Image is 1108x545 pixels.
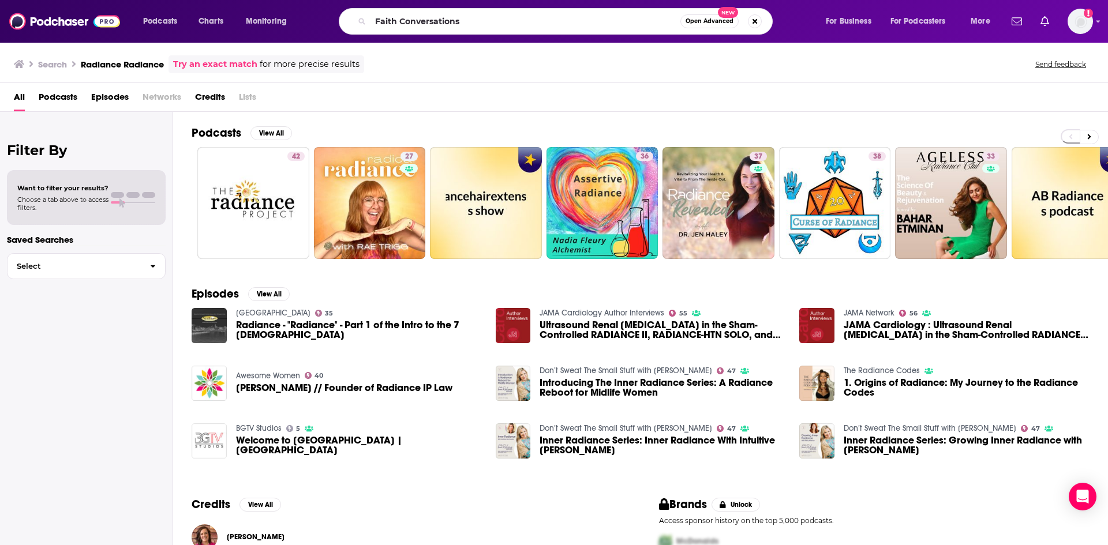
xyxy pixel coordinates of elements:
[873,151,881,163] span: 38
[91,88,129,111] a: Episodes
[400,152,418,161] a: 27
[7,253,166,279] button: Select
[350,8,784,35] div: Search podcasts, credits, & more...
[260,58,360,71] span: for more precise results
[963,12,1005,31] button: open menu
[14,88,25,111] a: All
[546,147,658,259] a: 36
[9,10,120,32] img: Podchaser - Follow, Share and Rate Podcasts
[192,308,227,343] a: Radiance - "Radiance" - Part 1 of the Intro to the 7 Churches
[844,423,1016,433] a: Don’t Sweat The Small Stuff with Kristine Carlson
[39,88,77,111] a: Podcasts
[1068,9,1093,34] span: Logged in as Lydia_Gustafson
[1084,9,1093,18] svg: Add a profile image
[496,423,531,458] img: Inner Radiance Series: Inner Radiance With Intuitive Lisa Huscher
[7,142,166,159] h2: Filter By
[236,320,482,340] a: Radiance - "Radiance" - Part 1 of the Intro to the 7 Churches
[1031,426,1040,431] span: 47
[799,308,834,343] a: JAMA Cardiology : Ultrasound Renal Denervation in the Sham-Controlled RADIANCE II, RADIANCE-HTN S...
[405,151,413,163] span: 27
[496,308,531,343] img: Ultrasound Renal Denervation in the Sham-Controlled RADIANCE II, RADIANCE-HTN SOLO, and RADIANCE-...
[238,12,302,31] button: open menu
[173,58,257,71] a: Try an exact match
[192,366,227,401] img: Radiance Harris // Founder of Radiance IP Law
[727,426,736,431] span: 47
[540,378,785,397] a: Introducing The Inner Radiance Series: A Radiance Reboot for Midlife Women
[844,320,1090,340] span: JAMA Cardiology : Ultrasound Renal [MEDICAL_DATA] in the Sham-Controlled RADIANCE II, RADIANCE-HT...
[315,310,334,317] a: 35
[296,426,300,431] span: 5
[236,320,482,340] span: Radiance - "Radiance" - Part 1 of the Intro to the 7 [DEMOGRAPHIC_DATA]
[818,12,886,31] button: open menu
[779,147,891,259] a: 38
[826,13,871,29] span: For Business
[844,366,920,375] a: The Radiance Codes
[669,310,687,317] a: 55
[1068,9,1093,34] button: Show profile menu
[717,367,736,374] a: 47
[192,497,281,512] a: CreditsView All
[987,151,995,163] span: 33
[192,126,241,140] h2: Podcasts
[38,59,67,70] h3: Search
[239,88,256,111] span: Lists
[315,373,323,378] span: 40
[195,88,225,111] a: Credits
[143,88,181,111] span: Networks
[1068,9,1093,34] img: User Profile
[236,383,452,393] span: [PERSON_NAME] // Founder of Radiance IP Law
[909,311,918,316] span: 56
[143,13,177,29] span: Podcasts
[1069,483,1096,510] div: Open Intercom Messenger
[636,152,653,161] a: 36
[869,152,886,161] a: 38
[192,497,230,512] h2: Credits
[236,371,300,381] a: Awesome Women
[883,12,963,31] button: open menu
[712,498,761,512] button: Unlock
[236,435,482,455] span: Welcome to [GEOGRAPHIC_DATA] | [GEOGRAPHIC_DATA]
[844,320,1090,340] a: JAMA Cardiology : Ultrasound Renal Denervation in the Sham-Controlled RADIANCE II, RADIANCE-HTN S...
[844,378,1090,397] span: 1. Origins of Radiance: My Journey to the Radiance Codes
[540,435,785,455] a: Inner Radiance Series: Inner Radiance With Intuitive Lisa Huscher
[754,151,762,163] span: 37
[370,12,680,31] input: Search podcasts, credits, & more...
[982,152,1000,161] a: 33
[718,7,739,18] span: New
[1007,12,1027,31] a: Show notifications dropdown
[662,147,774,259] a: 37
[192,423,227,458] img: Welcome to Radiance Reserve | Radiance Reserve
[314,147,426,259] a: 27
[899,310,918,317] a: 56
[197,147,309,259] a: 42
[799,423,834,458] img: Inner Radiance Series: Growing Inner Radiance with Tiffany Peterson
[680,14,739,28] button: Open AdvancedNew
[199,13,223,29] span: Charts
[540,435,785,455] span: Inner Radiance Series: Inner Radiance With Intuitive [PERSON_NAME]
[750,152,767,161] a: 37
[292,151,300,163] span: 42
[192,287,239,301] h2: Episodes
[135,12,192,31] button: open menu
[496,366,531,401] a: Introducing The Inner Radiance Series: A Radiance Reboot for Midlife Women
[236,423,282,433] a: BGTV Studios
[286,425,301,432] a: 5
[679,311,687,316] span: 55
[17,196,108,212] span: Choose a tab above to access filters.
[540,308,664,318] a: JAMA Cardiology Author Interviews
[659,516,1090,525] p: Access sponsor history on the top 5,000 podcasts.
[799,366,834,401] a: 1. Origins of Radiance: My Journey to the Radiance Codes
[17,184,108,192] span: Want to filter your results?
[236,308,310,318] a: New Hope Chapel
[1032,59,1090,69] button: Send feedback
[971,13,990,29] span: More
